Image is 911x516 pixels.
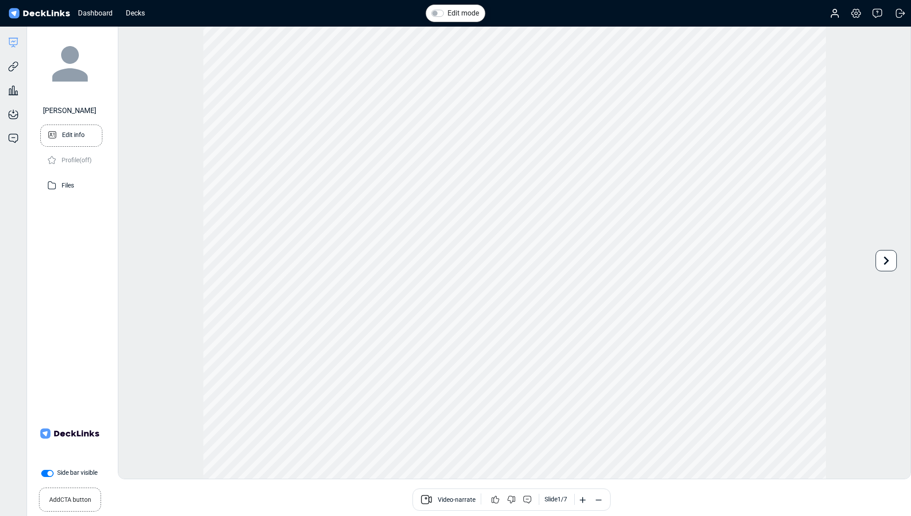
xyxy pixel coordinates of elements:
[74,8,117,19] div: Dashboard
[438,495,475,506] span: Video-narrate
[62,179,74,190] p: Files
[7,7,71,20] img: DeckLinks
[121,8,149,19] div: Decks
[39,403,101,465] img: Company Banner
[43,106,96,116] div: [PERSON_NAME]
[49,492,91,504] small: Add CTA button
[448,8,479,19] label: Edit mode
[62,129,85,140] p: Edit info
[57,468,97,477] label: Side bar visible
[545,495,567,504] div: Slide 1 / 7
[62,154,92,165] p: Profile (off)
